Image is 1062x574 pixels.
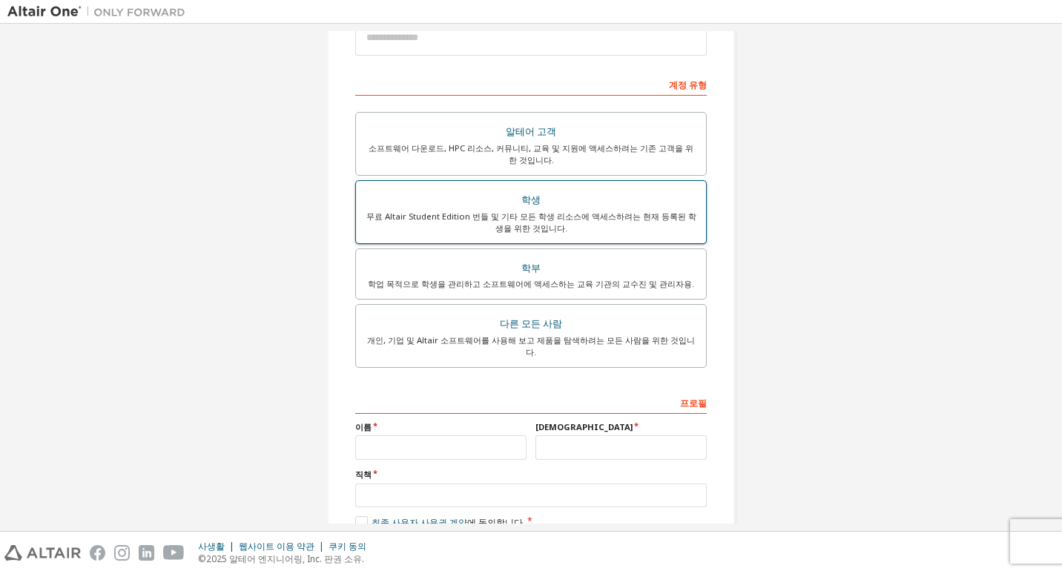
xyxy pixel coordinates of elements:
label: 이름 [355,421,527,433]
p: © [198,552,375,565]
img: facebook.svg [90,545,105,561]
div: 계정 유형 [355,72,707,96]
div: 다른 모든 사람 [365,314,697,334]
img: instagram.svg [114,545,130,561]
label: [DEMOGRAPHIC_DATA] [535,421,707,433]
img: 알테어 원 [7,4,193,19]
div: 개인, 기업 및 Altair 소프트웨어를 사용해 보고 제품을 탐색하려는 모든 사람을 위한 것입니다. [365,334,697,358]
font: 2025 알테어 엔지니어링, Inc. 판권 소유. [206,552,364,565]
img: youtube.svg [163,545,185,561]
div: 학부 [365,258,697,279]
div: 무료 Altair Student Edition 번들 및 기타 모든 학생 리소스에 액세스하려는 현재 등록된 학생을 위한 것입니다. [365,211,697,234]
div: 사생활 [198,541,239,552]
label: 에 동의합니다. [355,516,525,529]
a: 최종 사용자 사용권 계약 [372,516,467,529]
img: linkedin.svg [139,545,154,561]
div: 알테어 고객 [365,122,697,142]
div: 웹사이트 이용 약관 [239,541,329,552]
div: 학생 [365,190,697,211]
label: 직책 [355,469,707,481]
div: 쿠키 동의 [329,541,375,552]
div: 프로필 [355,390,707,414]
div: 소프트웨어 다운로드, HPC 리소스, 커뮤니티, 교육 및 지원에 액세스하려는 기존 고객을 위한 것입니다. [365,142,697,166]
img: altair_logo.svg [4,545,81,561]
div: 학업 목적으로 학생을 관리하고 소프트웨어에 액세스하는 교육 기관의 교수진 및 관리자용. [365,278,697,290]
